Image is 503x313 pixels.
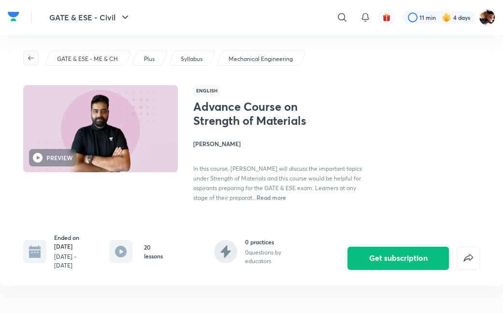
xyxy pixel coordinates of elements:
img: Shatasree das [479,9,495,26]
p: [DATE] - [DATE] [54,253,90,270]
img: avatar [382,13,391,22]
button: false [457,247,480,270]
h6: 0 practices [245,238,297,246]
a: Company Logo [8,9,19,26]
p: GATE & ESE - ME & CH [57,55,118,63]
p: Plus [144,55,155,63]
a: Mechanical Engineering [227,55,295,63]
img: Thumbnail [22,84,179,173]
p: Mechanical Engineering [229,55,293,63]
a: GATE & ESE - ME & CH [56,55,120,63]
img: Company Logo [8,9,19,24]
h4: [PERSON_NAME] [193,139,364,148]
h6: Ended on [DATE] [54,233,90,251]
button: Get subscription [347,247,449,270]
h1: Advance Course on Strength of Materials [193,100,318,128]
p: 0 questions by educators [245,248,297,266]
button: GATE & ESE - Civil [43,8,137,27]
h6: PREVIEW [46,153,72,162]
img: streak [442,13,451,22]
span: English [193,85,220,96]
span: Read more [257,194,286,201]
h6: 20 lessons [144,243,164,260]
a: Plus [143,55,157,63]
button: avatar [379,10,394,25]
p: Syllabus [181,55,202,63]
span: In this course, [PERSON_NAME] will discuss the important topics under Strength of Materials and t... [193,165,362,201]
a: Syllabus [179,55,204,63]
